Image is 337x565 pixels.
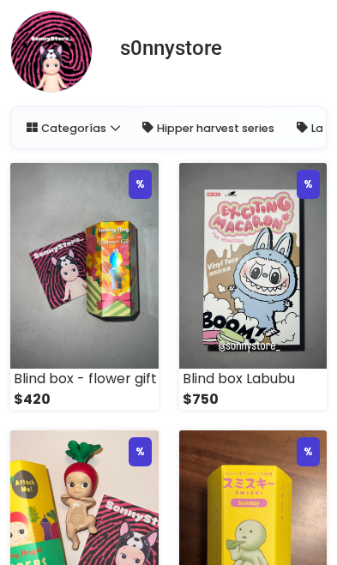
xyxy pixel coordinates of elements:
a: Categorías [18,114,129,141]
div: % [129,170,152,199]
h1: s0nnystore [120,36,222,61]
a: Hipper harvest series [134,114,282,141]
div: % [129,437,152,466]
div: $750 [179,389,328,410]
img: small_1756858546281.jpeg [10,163,159,368]
div: Blind box Labubu [179,369,328,389]
a: % Blind box - flower gift $420 [10,163,159,409]
a: % Blind box Labubu $750 [179,163,328,409]
div: % [297,437,320,466]
div: % [297,170,320,199]
a: s0nnystore [106,36,222,61]
div: Blind box - flower gift [10,369,159,389]
div: $420 [10,389,159,410]
img: small_1756857282063.jpeg [179,163,328,368]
